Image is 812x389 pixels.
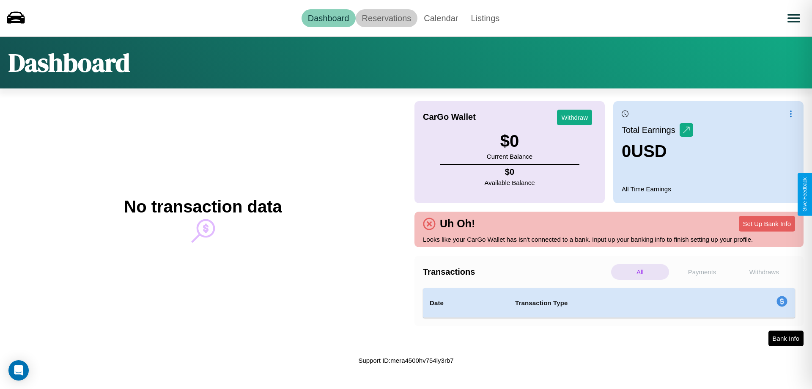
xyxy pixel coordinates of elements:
h4: $ 0 [485,167,535,177]
button: Open menu [782,6,806,30]
h4: Uh Oh! [436,218,479,230]
button: Withdraw [557,110,592,125]
table: simple table [423,288,795,318]
a: Calendar [417,9,464,27]
h2: No transaction data [124,197,282,216]
p: Support ID: mera4500hv754ly3rb7 [358,355,453,366]
p: Payments [673,264,731,280]
p: Available Balance [485,177,535,188]
div: Open Intercom Messenger [8,360,29,381]
h3: $ 0 [487,132,532,151]
p: Total Earnings [622,122,680,138]
a: Listings [464,9,506,27]
a: Dashboard [302,9,356,27]
h4: Date [430,298,502,308]
h3: 0 USD [622,142,693,161]
button: Set Up Bank Info [739,216,795,232]
p: Looks like your CarGo Wallet has isn't connected to a bank. Input up your banking info to finish ... [423,234,795,245]
h4: Transaction Type [515,298,707,308]
p: Withdraws [735,264,793,280]
button: Bank Info [768,331,804,346]
h1: Dashboard [8,45,130,80]
a: Reservations [356,9,418,27]
p: All Time Earnings [622,183,795,195]
p: All [611,264,669,280]
div: Give Feedback [802,177,808,212]
h4: CarGo Wallet [423,112,476,122]
h4: Transactions [423,267,609,277]
p: Current Balance [487,151,532,162]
